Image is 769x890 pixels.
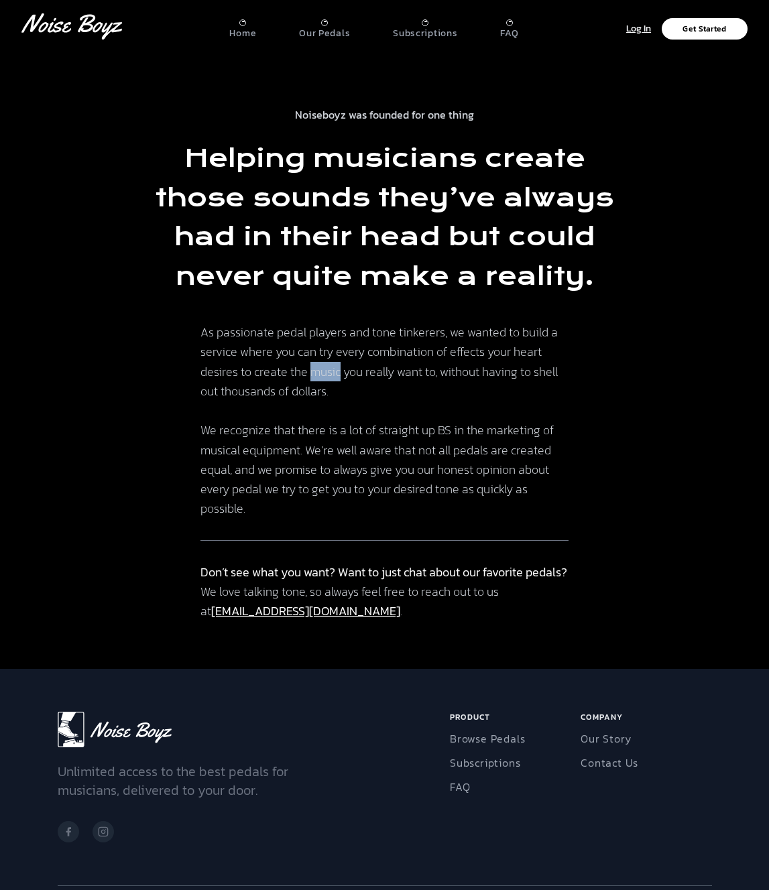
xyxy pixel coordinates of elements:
[139,107,630,133] p: Noiseboyz was founded for one thing
[450,712,575,728] h6: Product
[683,25,726,33] p: Get Started
[139,139,630,296] h1: Helping musicians create those sounds they’ve always had in their head but could never quite make...
[500,27,518,40] p: FAQ
[229,14,256,40] a: Home
[450,779,470,795] a: FAQ
[211,602,400,620] a: [EMAIL_ADDRESS][DOMAIN_NAME]
[229,27,256,40] p: Home
[450,755,520,771] a: Subscriptions
[662,18,748,40] button: Get Started
[500,14,518,40] a: FAQ
[393,27,457,40] p: Subscriptions
[393,14,457,40] a: Subscriptions
[626,21,651,37] p: Log In
[581,712,706,728] h6: Company
[450,730,525,747] a: Browse Pedals
[581,755,638,771] a: Contact Us
[58,762,319,800] p: Unlimited access to the best pedals for musicians, delivered to your door.
[299,14,350,40] a: Our Pedals
[299,27,350,40] p: Our Pedals
[200,322,569,519] p: As passionate pedal players and tone tinkerers, we wanted to build a service where you can try ev...
[200,562,569,621] p: We love talking tone, so always feel free to reach out to us at .
[200,563,567,581] span: Don’t see what you want? Want to just chat about our favorite pedals?
[581,730,631,747] a: Our Story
